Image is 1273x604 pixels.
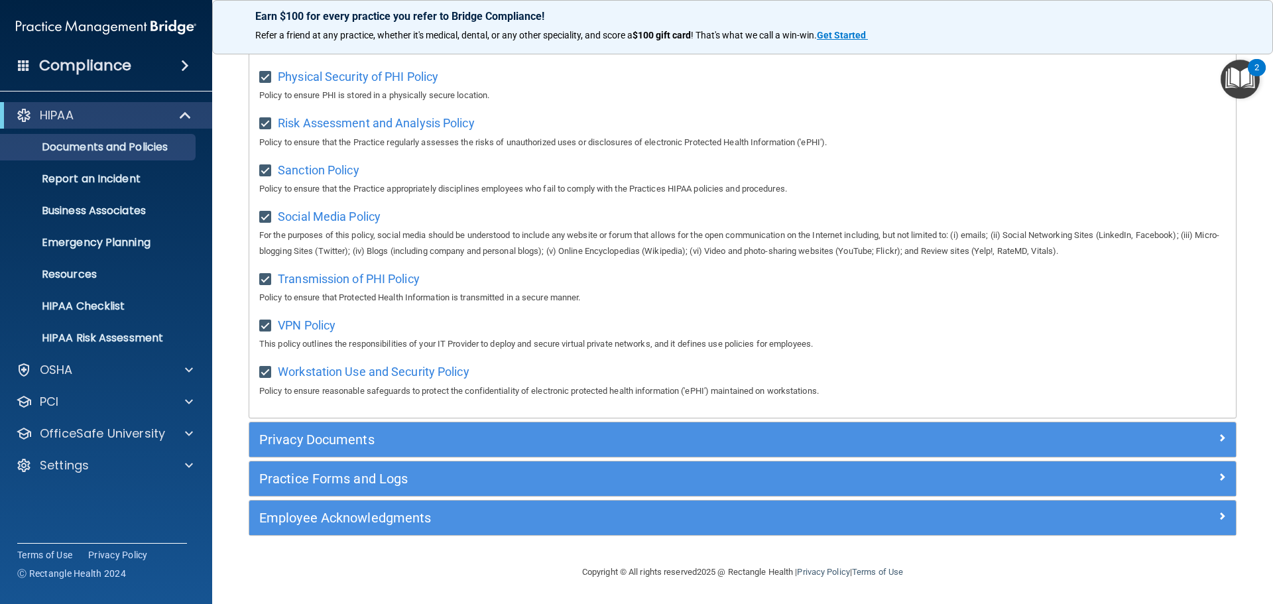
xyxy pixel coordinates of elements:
[817,30,868,40] a: Get Started
[255,30,633,40] span: Refer a friend at any practice, whether it's medical, dental, or any other speciality, and score a
[9,204,190,217] p: Business Associates
[1221,60,1260,99] button: Open Resource Center, 2 new notifications
[40,457,89,473] p: Settings
[278,318,335,332] span: VPN Policy
[40,394,58,410] p: PCI
[278,365,469,379] span: Workstation Use and Security Policy
[852,567,903,577] a: Terms of Use
[40,362,73,378] p: OSHA
[39,56,131,75] h4: Compliance
[278,116,475,130] span: Risk Assessment and Analysis Policy
[259,227,1226,259] p: For the purposes of this policy, social media should be understood to include any website or foru...
[278,272,420,286] span: Transmission of PHI Policy
[259,383,1226,399] p: Policy to ensure reasonable safeguards to protect the confidentiality of electronic protected hea...
[259,181,1226,197] p: Policy to ensure that the Practice appropriately disciplines employees who fail to comply with th...
[9,268,190,281] p: Resources
[16,362,193,378] a: OSHA
[9,332,190,345] p: HIPAA Risk Assessment
[88,548,148,562] a: Privacy Policy
[9,141,190,154] p: Documents and Policies
[278,70,438,84] span: Physical Security of PHI Policy
[40,107,74,123] p: HIPAA
[9,236,190,249] p: Emergency Planning
[9,172,190,186] p: Report an Incident
[16,107,192,123] a: HIPAA
[16,14,196,40] img: PMB logo
[9,300,190,313] p: HIPAA Checklist
[259,88,1226,103] p: Policy to ensure PHI is stored in a physically secure location.
[16,426,193,442] a: OfficeSafe University
[259,290,1226,306] p: Policy to ensure that Protected Health Information is transmitted in a secure manner.
[40,426,165,442] p: OfficeSafe University
[17,567,126,580] span: Ⓒ Rectangle Health 2024
[278,163,359,177] span: Sanction Policy
[259,336,1226,352] p: This policy outlines the responsibilities of your IT Provider to deploy and secure virtual privat...
[633,30,691,40] strong: $100 gift card
[259,511,979,525] h5: Employee Acknowledgments
[691,30,817,40] span: ! That's what we call a win-win.
[259,135,1226,151] p: Policy to ensure that the Practice regularly assesses the risks of unauthorized uses or disclosur...
[255,10,1230,23] p: Earn $100 for every practice you refer to Bridge Compliance!
[17,548,72,562] a: Terms of Use
[817,30,866,40] strong: Get Started
[259,507,1226,528] a: Employee Acknowledgments
[16,457,193,473] a: Settings
[278,210,381,223] span: Social Media Policy
[797,567,849,577] a: Privacy Policy
[259,468,1226,489] a: Practice Forms and Logs
[259,432,979,447] h5: Privacy Documents
[16,394,193,410] a: PCI
[1254,68,1259,85] div: 2
[259,471,979,486] h5: Practice Forms and Logs
[259,429,1226,450] a: Privacy Documents
[501,551,985,593] div: Copyright © All rights reserved 2025 @ Rectangle Health | |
